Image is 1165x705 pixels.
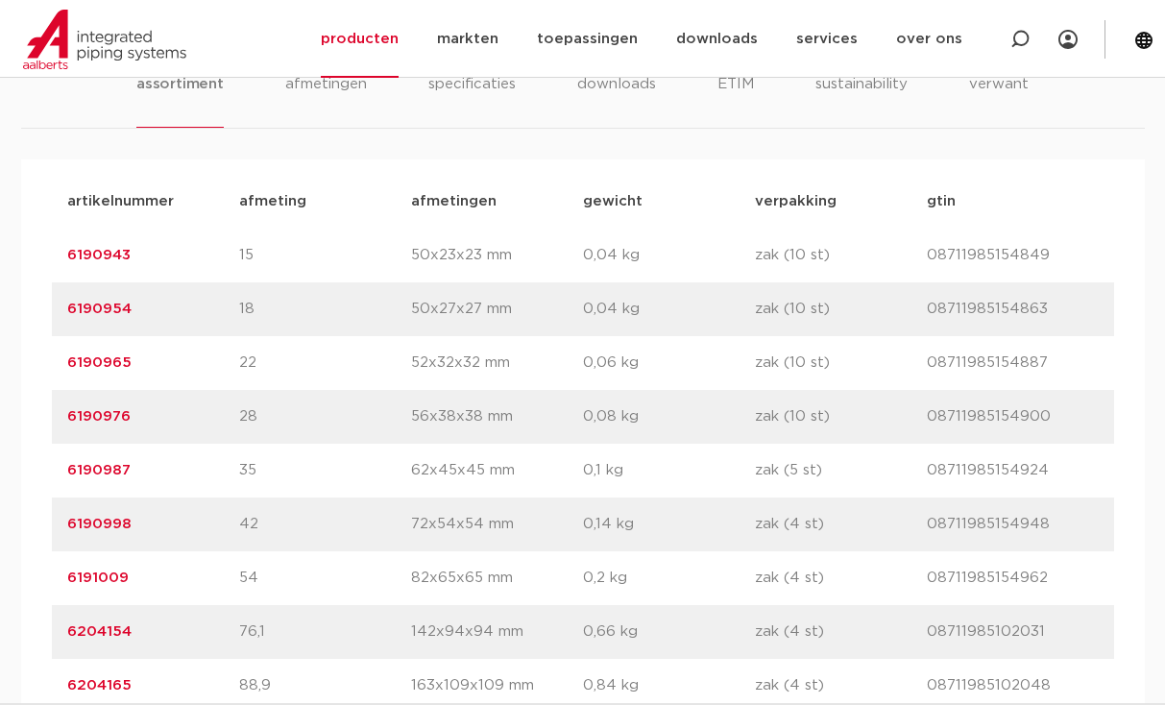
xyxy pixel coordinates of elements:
[239,459,411,482] p: 35
[239,567,411,590] p: 54
[239,244,411,267] p: 15
[67,678,132,693] a: 6204165
[583,190,755,213] p: gewicht
[583,513,755,536] p: 0,14 kg
[411,244,583,267] p: 50x23x23 mm
[583,244,755,267] p: 0,04 kg
[411,352,583,375] p: 52x32x32 mm
[755,674,927,697] p: zak (4 st)
[411,405,583,428] p: 56x38x38 mm
[927,513,1099,536] p: 08711985154948
[411,298,583,321] p: 50x27x27 mm
[583,352,755,375] p: 0,06 kg
[755,513,927,536] p: zak (4 st)
[927,405,1099,428] p: 08711985154900
[927,352,1099,375] p: 08711985154887
[67,409,131,424] a: 6190976
[927,674,1099,697] p: 08711985102048
[927,567,1099,590] p: 08711985154962
[755,298,927,321] p: zak (10 st)
[285,73,367,128] li: afmetingen
[755,352,927,375] p: zak (10 st)
[583,405,755,428] p: 0,08 kg
[67,624,132,639] a: 6204154
[755,244,927,267] p: zak (10 st)
[67,571,129,585] a: 6191009
[428,73,516,128] li: specificaties
[239,513,411,536] p: 42
[239,405,411,428] p: 28
[239,620,411,644] p: 76,1
[67,517,132,531] a: 6190998
[969,73,1029,128] li: verwant
[583,620,755,644] p: 0,66 kg
[755,567,927,590] p: zak (4 st)
[927,298,1099,321] p: 08711985154863
[411,567,583,590] p: 82x65x65 mm
[411,620,583,644] p: 142x94x94 mm
[717,73,754,128] li: ETIM
[583,298,755,321] p: 0,04 kg
[239,298,411,321] p: 18
[755,190,927,213] p: verpakking
[583,459,755,482] p: 0,1 kg
[67,355,132,370] a: 6190965
[411,190,583,213] p: afmetingen
[136,73,224,128] li: assortiment
[67,248,131,262] a: 6190943
[411,459,583,482] p: 62x45x45 mm
[927,620,1099,644] p: 08711985102031
[67,302,132,316] a: 6190954
[927,459,1099,482] p: 08711985154924
[239,674,411,697] p: 88,9
[927,244,1099,267] p: 08711985154849
[411,513,583,536] p: 72x54x54 mm
[583,674,755,697] p: 0,84 kg
[67,190,239,213] p: artikelnummer
[815,73,908,128] li: sustainability
[239,352,411,375] p: 22
[755,620,927,644] p: zak (4 st)
[411,674,583,697] p: 163x109x109 mm
[577,73,656,128] li: downloads
[583,567,755,590] p: 0,2 kg
[755,405,927,428] p: zak (10 st)
[239,190,411,213] p: afmeting
[755,459,927,482] p: zak (5 st)
[67,463,131,477] a: 6190987
[927,190,1099,213] p: gtin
